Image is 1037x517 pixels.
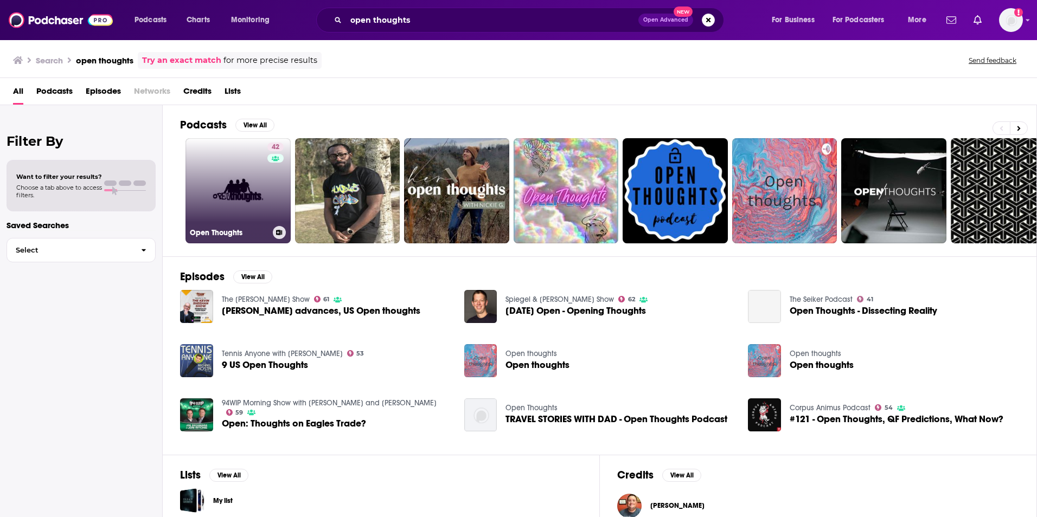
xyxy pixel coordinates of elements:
span: Networks [134,82,170,105]
a: Corpus Animus Podcast [790,403,870,412]
a: 0 [623,138,728,243]
span: Charts [187,12,210,28]
span: Open thoughts [790,360,854,370]
a: Open Thoughts [505,403,558,412]
button: View All [235,119,274,132]
a: My list [180,488,204,513]
a: Podcasts [36,82,73,105]
a: The Kevin Sheehan Show [222,295,310,304]
span: New [674,7,693,17]
a: Podchaser - Follow, Share and Rate Podcasts [9,10,113,30]
a: Open: Thoughts on Eagles Trade? [180,398,213,431]
a: Spiegel & Holmes Show [505,295,614,304]
span: More [908,12,926,28]
a: 94WIP Morning Show with Joe DeCamara and Jon Ritchie [222,398,437,408]
span: 41 [867,297,873,302]
h3: Open Thoughts [190,228,268,237]
a: TRAVEL STORIES WITH DAD - Open Thoughts Podcast [505,415,727,424]
a: Tennis Anyone with Michael Kosta [222,349,343,358]
div: 0 [718,143,724,239]
svg: Add a profile image [1014,8,1023,17]
span: Want to filter your results? [16,173,102,180]
a: PodcastsView All [180,118,274,132]
a: 41 [857,296,873,302]
img: TRAVEL STORIES WITH DAD - Open Thoughts Podcast [464,398,497,431]
img: Open thoughts [464,344,497,377]
a: Credits [183,82,212,105]
a: Friday Open - Opening Thoughts [505,306,646,315]
img: Serena advances, US Open thoughts [180,290,213,323]
a: #121 - Open Thoughts, QF Predictions, What Now? [790,415,1003,424]
img: Open thoughts [748,344,781,377]
span: 62 [628,297,635,302]
a: EpisodesView All [180,270,272,283]
span: for more precise results [223,54,317,67]
p: Saved Searches [7,220,156,230]
a: Show notifications dropdown [942,11,961,29]
span: For Business [772,12,815,28]
span: 54 [885,405,893,410]
button: open menu [825,11,900,29]
span: All [13,82,23,105]
span: 42 [272,142,279,153]
button: open menu [223,11,284,29]
button: View All [233,270,272,283]
a: Charts [180,11,216,29]
h2: Lists [180,468,201,482]
a: The Seiker Podcast [790,295,853,304]
h2: Filter By [7,133,156,149]
a: 54 [875,404,893,411]
span: Episodes [86,82,121,105]
img: #121 - Open Thoughts, QF Predictions, What Now? [748,398,781,431]
a: 62 [618,296,635,302]
span: 53 [356,351,364,356]
button: View All [662,469,701,482]
a: 9 US Open Thoughts [222,360,308,370]
a: Open Thoughts - Dissecting Reality [748,290,781,323]
span: Podcasts [135,12,167,28]
span: [DATE] Open - Opening Thoughts [505,306,646,315]
a: Open thoughts [790,349,841,358]
a: Open thoughts [505,360,569,370]
a: 61 [314,296,330,302]
img: 9 US Open Thoughts [180,344,213,377]
a: Try an exact match [142,54,221,67]
a: Serena advances, US Open thoughts [222,306,420,315]
button: View All [209,469,248,482]
img: Friday Open - Opening Thoughts [464,290,497,323]
span: Select [7,247,132,254]
span: Choose a tab above to access filters. [16,184,102,199]
div: Search podcasts, credits, & more... [327,8,734,33]
span: For Podcasters [833,12,885,28]
a: 59 [226,409,244,416]
a: Lists [225,82,241,105]
a: 42 [267,143,284,151]
a: CreditsView All [617,468,701,482]
a: Open Thoughts - Dissecting Reality [790,306,937,315]
button: Show profile menu [999,8,1023,32]
button: open menu [764,11,828,29]
span: 59 [235,410,243,415]
span: Monitoring [231,12,270,28]
span: Open: Thoughts on Eagles Trade? [222,419,366,428]
span: Logged in as alisontucker [999,8,1023,32]
a: My list [213,495,233,507]
img: User Profile [999,8,1023,32]
h3: open thoughts [76,55,133,66]
h3: Search [36,55,63,66]
button: open menu [127,11,181,29]
h2: Credits [617,468,654,482]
